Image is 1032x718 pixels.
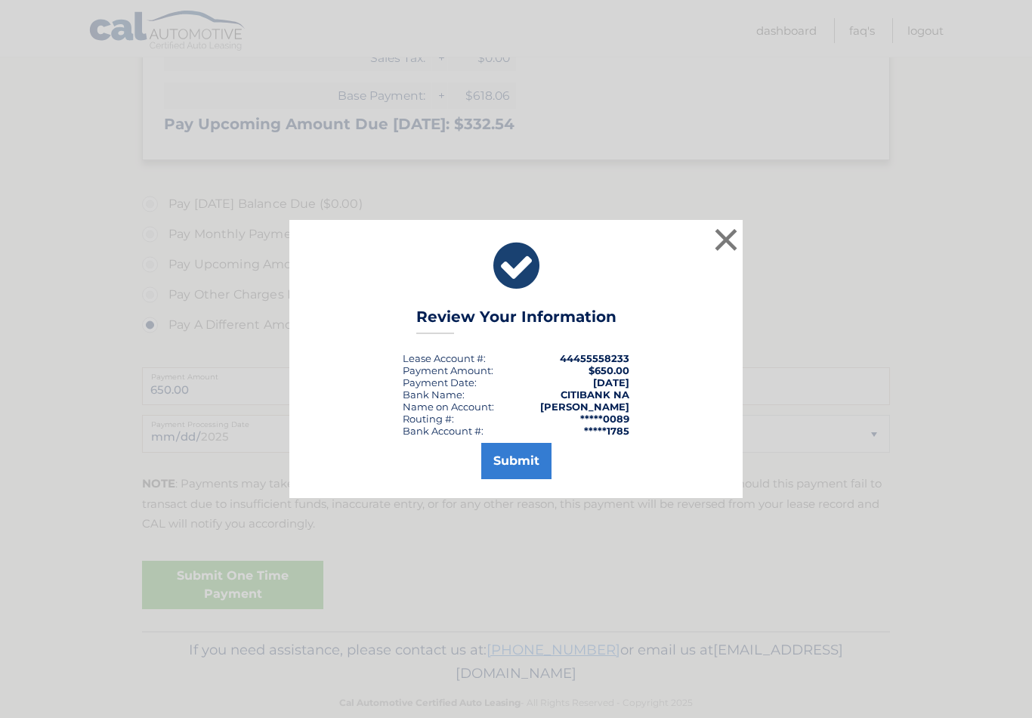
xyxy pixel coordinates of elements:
[403,376,474,388] span: Payment Date
[403,388,465,401] div: Bank Name:
[403,352,486,364] div: Lease Account #:
[560,352,629,364] strong: 44455558233
[589,364,629,376] span: $650.00
[540,401,629,413] strong: [PERSON_NAME]
[481,443,552,479] button: Submit
[416,308,616,334] h3: Review Your Information
[593,376,629,388] span: [DATE]
[403,376,477,388] div: :
[711,224,741,255] button: ×
[561,388,629,401] strong: CITIBANK NA
[403,401,494,413] div: Name on Account:
[403,413,454,425] div: Routing #:
[403,425,484,437] div: Bank Account #:
[403,364,493,376] div: Payment Amount:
